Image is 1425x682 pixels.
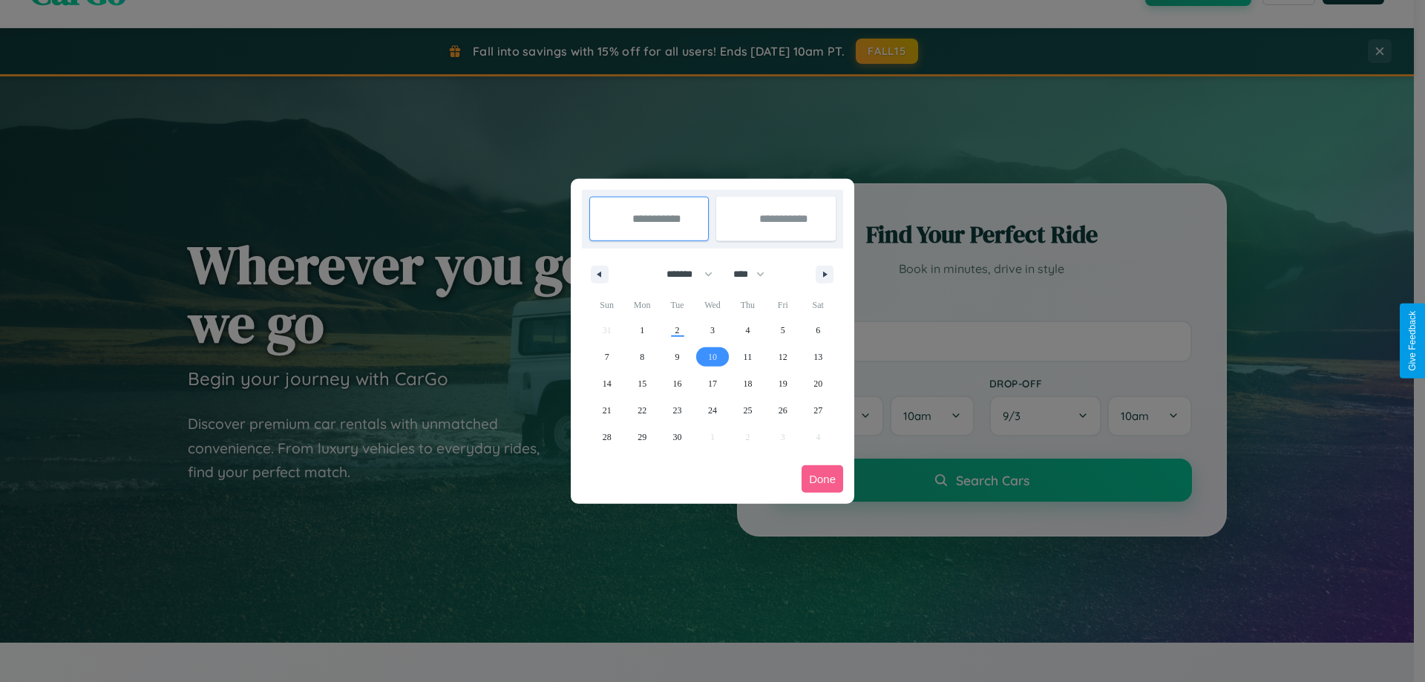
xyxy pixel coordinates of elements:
[624,424,659,450] button: 29
[801,317,836,344] button: 6
[708,370,717,397] span: 17
[801,344,836,370] button: 13
[589,344,624,370] button: 7
[1407,311,1418,371] div: Give Feedback
[603,397,612,424] span: 21
[744,344,753,370] span: 11
[743,370,752,397] span: 18
[765,370,800,397] button: 19
[589,293,624,317] span: Sun
[638,370,646,397] span: 15
[589,397,624,424] button: 21
[695,317,730,344] button: 3
[605,344,609,370] span: 7
[816,317,820,344] span: 6
[640,344,644,370] span: 8
[708,344,717,370] span: 10
[779,344,787,370] span: 12
[781,317,785,344] span: 5
[640,317,644,344] span: 1
[801,370,836,397] button: 20
[660,370,695,397] button: 16
[603,424,612,450] span: 28
[745,317,750,344] span: 4
[675,344,680,370] span: 9
[730,344,765,370] button: 11
[589,370,624,397] button: 14
[624,397,659,424] button: 22
[624,370,659,397] button: 15
[589,424,624,450] button: 28
[765,344,800,370] button: 12
[673,370,682,397] span: 16
[765,293,800,317] span: Fri
[802,465,843,493] button: Done
[813,344,822,370] span: 13
[660,317,695,344] button: 2
[730,293,765,317] span: Thu
[660,293,695,317] span: Tue
[710,317,715,344] span: 3
[813,397,822,424] span: 27
[801,293,836,317] span: Sat
[660,397,695,424] button: 23
[730,317,765,344] button: 4
[743,397,752,424] span: 25
[708,397,717,424] span: 24
[603,370,612,397] span: 14
[765,317,800,344] button: 5
[779,397,787,424] span: 26
[673,397,682,424] span: 23
[695,344,730,370] button: 10
[638,424,646,450] span: 29
[801,397,836,424] button: 27
[779,370,787,397] span: 19
[660,424,695,450] button: 30
[638,397,646,424] span: 22
[695,397,730,424] button: 24
[624,317,659,344] button: 1
[675,317,680,344] span: 2
[765,397,800,424] button: 26
[730,397,765,424] button: 25
[695,370,730,397] button: 17
[730,370,765,397] button: 18
[695,293,730,317] span: Wed
[813,370,822,397] span: 20
[673,424,682,450] span: 30
[624,293,659,317] span: Mon
[660,344,695,370] button: 9
[624,344,659,370] button: 8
